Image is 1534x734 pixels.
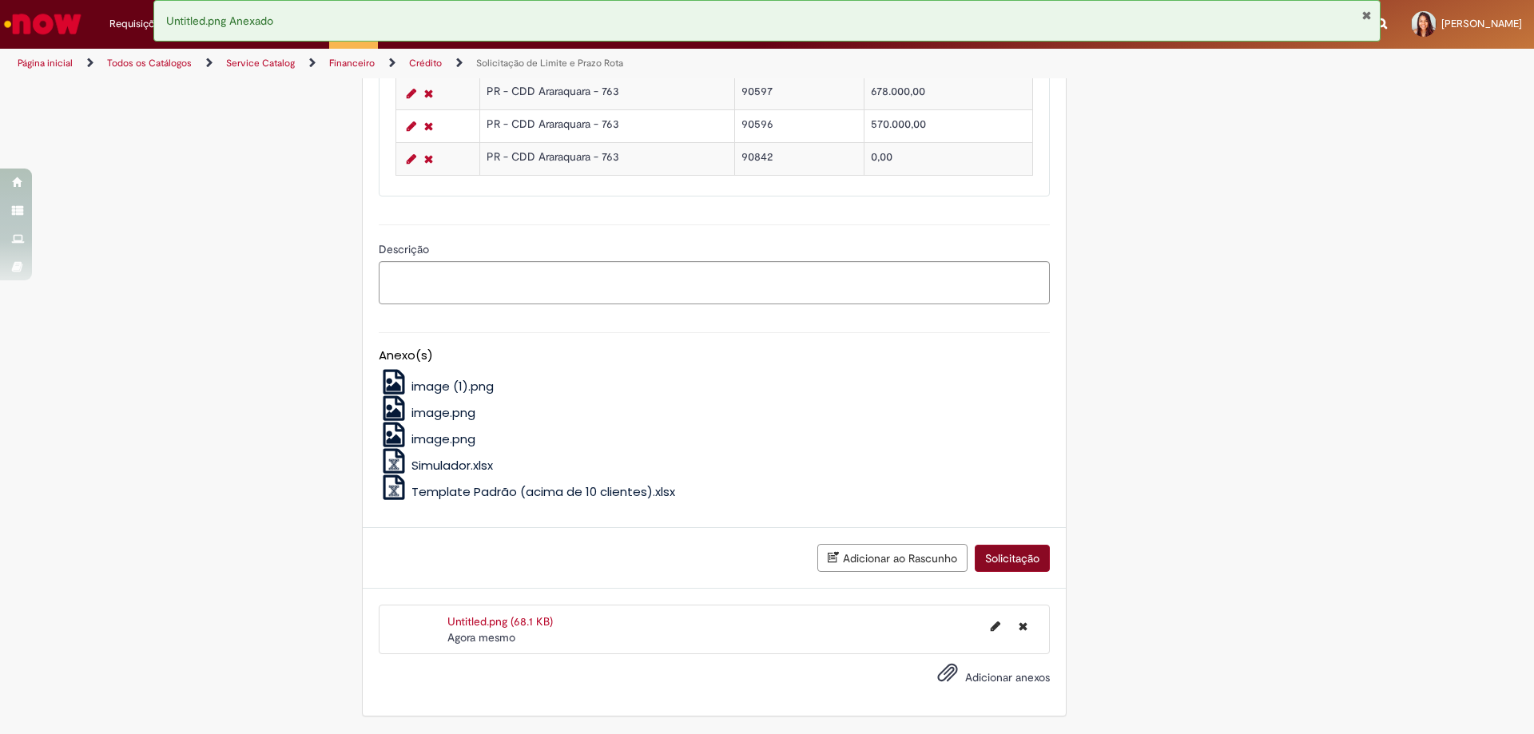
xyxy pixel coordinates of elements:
[379,261,1050,304] textarea: Descrição
[411,378,494,395] span: image (1).png
[476,57,623,69] a: Solicitação de Limite e Prazo Rota
[420,149,437,169] a: Remover linha 3
[734,109,864,142] td: 90596
[379,457,494,474] a: Simulador.xlsx
[403,84,420,103] a: Editar Linha 1
[411,430,475,447] span: image.png
[447,614,553,629] a: Untitled.png (68.1 KB)
[981,613,1010,639] button: Editar nome de arquivo Untitled.png
[12,49,1011,78] ul: Trilhas de página
[109,16,165,32] span: Requisições
[734,142,864,175] td: 90842
[420,117,437,136] a: Remover linha 2
[2,8,84,40] img: ServiceNow
[411,404,475,421] span: image.png
[420,84,437,103] a: Remover linha 1
[403,117,420,136] a: Editar Linha 2
[379,378,495,395] a: image (1).png
[379,404,476,421] a: image.png
[379,242,432,256] span: Descrição
[226,57,295,69] a: Service Catalog
[864,109,1032,142] td: 570.000,00
[1361,9,1372,22] button: Fechar Notificação
[166,14,273,28] span: Untitled.png Anexado
[329,57,375,69] a: Financeiro
[864,77,1032,109] td: 678.000,00
[817,544,968,572] button: Adicionar ao Rascunho
[403,149,420,169] a: Editar Linha 3
[18,57,73,69] a: Página inicial
[479,142,734,175] td: PR - CDD Araraquara - 763
[379,430,476,447] a: image.png
[933,658,962,695] button: Adicionar anexos
[479,77,734,109] td: PR - CDD Araraquara - 763
[1009,613,1037,639] button: Excluir Untitled.png
[379,483,676,500] a: Template Padrão (acima de 10 clientes).xlsx
[965,671,1050,685] span: Adicionar anexos
[734,77,864,109] td: 90597
[447,630,515,645] span: Agora mesmo
[975,545,1050,572] button: Solicitação
[864,142,1032,175] td: 0,00
[107,57,192,69] a: Todos os Catálogos
[479,109,734,142] td: PR - CDD Araraquara - 763
[409,57,442,69] a: Crédito
[411,483,675,500] span: Template Padrão (acima de 10 clientes).xlsx
[379,349,1050,363] h5: Anexo(s)
[411,457,493,474] span: Simulador.xlsx
[1441,17,1522,30] span: [PERSON_NAME]
[447,630,515,645] time: 30/09/2025 16:10:05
